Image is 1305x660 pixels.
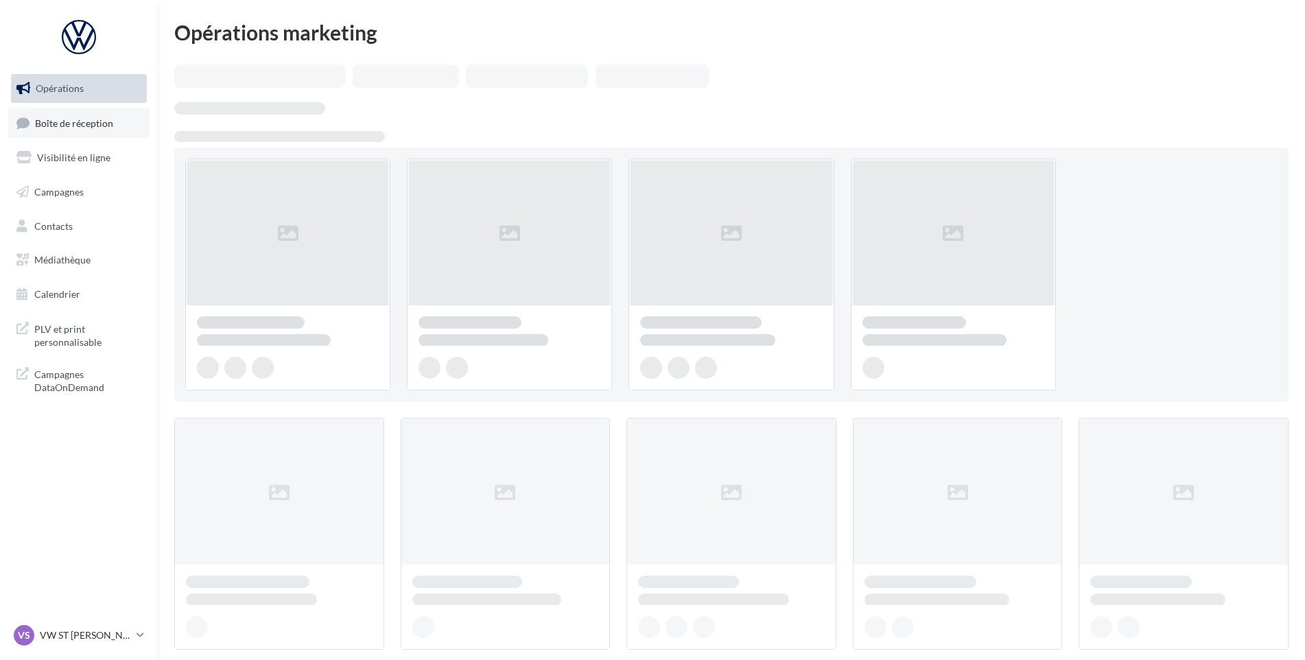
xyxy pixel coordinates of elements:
p: VW ST [PERSON_NAME] [40,628,131,642]
a: Médiathèque [8,246,150,274]
span: PLV et print personnalisable [34,320,141,349]
span: Calendrier [34,288,80,300]
a: Boîte de réception [8,108,150,138]
a: Contacts [8,212,150,241]
span: Visibilité en ligne [37,152,110,163]
span: Médiathèque [34,254,91,266]
span: Opérations [36,82,84,94]
a: VS VW ST [PERSON_NAME] [11,622,147,648]
span: Boîte de réception [35,117,113,128]
a: Campagnes DataOnDemand [8,360,150,400]
a: Opérations [8,74,150,103]
a: Campagnes [8,178,150,207]
span: Contacts [34,220,73,231]
a: PLV et print personnalisable [8,314,150,355]
span: Campagnes [34,186,84,198]
span: VS [18,628,30,642]
a: Calendrier [8,280,150,309]
a: Visibilité en ligne [8,143,150,172]
span: Campagnes DataOnDemand [34,365,141,394]
div: Opérations marketing [174,22,1289,43]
